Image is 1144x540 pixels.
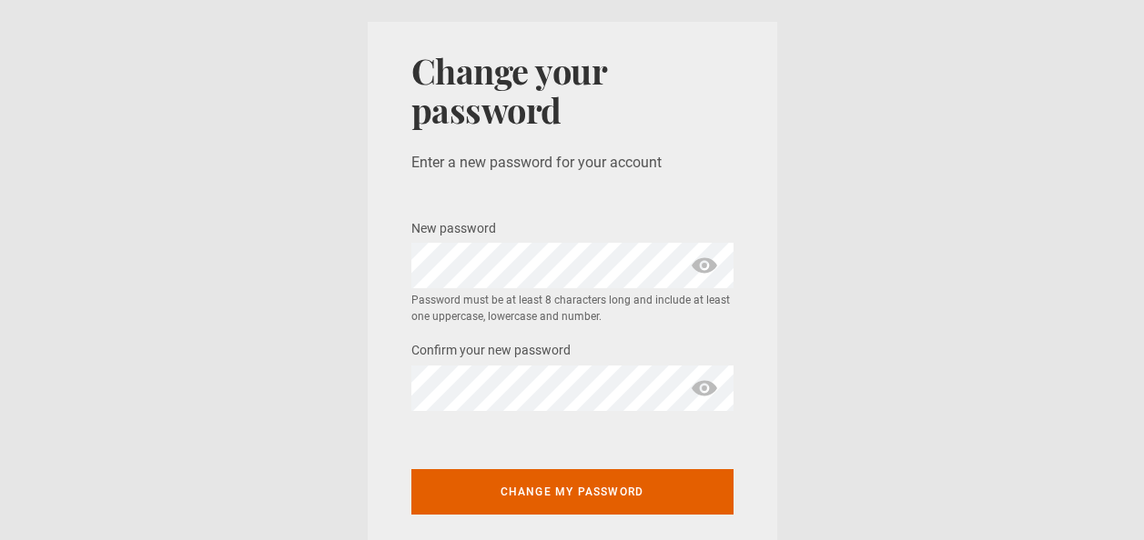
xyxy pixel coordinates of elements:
[411,152,734,174] p: Enter a new password for your account
[690,365,719,411] span: show password
[411,340,571,362] label: Confirm your new password
[411,469,734,515] button: Change my password
[411,292,734,325] small: Password must be at least 8 characters long and include at least one uppercase, lowercase and num...
[411,218,496,240] label: New password
[411,51,734,130] h1: Change your password
[690,243,719,288] span: show password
